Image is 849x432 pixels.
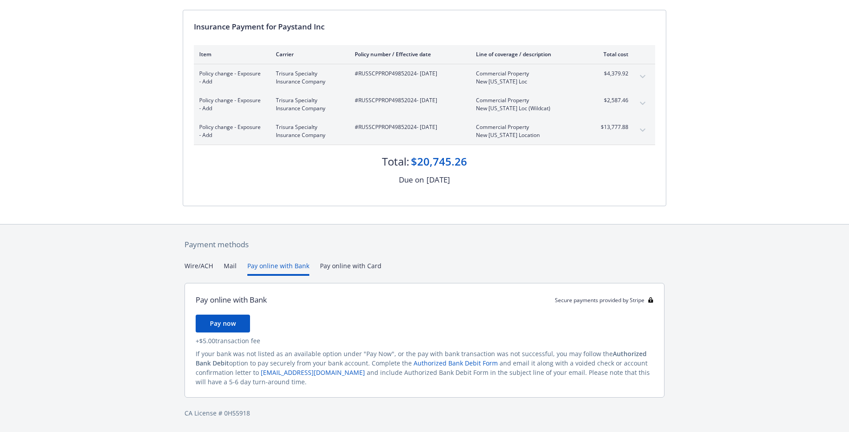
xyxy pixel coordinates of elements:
button: Pay now [196,315,250,332]
span: #RUSSCPPROP49852024 - [DATE] [355,70,462,78]
div: CA License # 0H55918 [185,408,664,418]
div: Item [199,50,262,58]
span: Commercial Property [476,123,581,131]
span: Policy change - Exposure - Add [199,96,262,112]
div: Insurance Payment for Paystand Inc [194,21,655,33]
span: Trisura Specialty Insurance Company [276,96,340,112]
span: #RUSSCPPROP49852024 - [DATE] [355,96,462,104]
div: Total: [382,154,409,169]
div: Due on [399,174,424,186]
span: Trisura Specialty Insurance Company [276,70,340,86]
span: Commercial PropertyNew [US_STATE] Location [476,123,581,139]
span: Authorized Bank Debit [196,349,647,367]
span: Policy change - Exposure - Add [199,70,262,86]
span: Commercial PropertyNew [US_STATE] Loc [476,70,581,86]
span: New [US_STATE] Loc [476,78,581,86]
a: Authorized Bank Debit Form [414,359,498,367]
span: Commercial Property [476,70,581,78]
div: Policy change - Exposure - AddTrisura Specialty Insurance Company#RUSSCPPROP49852024- [DATE]Comme... [194,64,655,91]
div: Payment methods [185,239,664,250]
button: Pay online with Bank [247,261,309,276]
button: Pay online with Card [320,261,381,276]
div: Carrier [276,50,340,58]
span: $2,587.46 [595,96,628,104]
div: Policy change - Exposure - AddTrisura Specialty Insurance Company#RUSSCPPROP49852024- [DATE]Comme... [194,91,655,118]
span: Trisura Specialty Insurance Company [276,123,340,139]
div: If your bank was not listed as an available option under "Pay Now", or the pay with bank transact... [196,349,653,386]
span: New [US_STATE] Location [476,131,581,139]
div: Line of coverage / description [476,50,581,58]
span: $13,777.88 [595,123,628,131]
div: Total cost [595,50,628,58]
button: expand content [636,70,650,84]
button: expand content [636,96,650,111]
a: [EMAIL_ADDRESS][DOMAIN_NAME] [261,368,365,377]
button: Mail [224,261,237,276]
span: $4,379.92 [595,70,628,78]
div: Policy number / Effective date [355,50,462,58]
button: expand content [636,123,650,137]
div: Pay online with Bank [196,294,267,306]
span: Commercial PropertyNew [US_STATE] Loc (Wildcat) [476,96,581,112]
div: [DATE] [427,174,450,186]
span: Policy change - Exposure - Add [199,123,262,139]
span: New [US_STATE] Loc (Wildcat) [476,104,581,112]
div: Policy change - Exposure - AddTrisura Specialty Insurance Company#RUSSCPPROP49852024- [DATE]Comme... [194,118,655,145]
span: Commercial Property [476,96,581,104]
div: + $5.00 transaction fee [196,336,653,345]
div: Secure payments provided by Stripe [555,296,653,304]
span: #RUSSCPPROP49852024 - [DATE] [355,123,462,131]
button: Wire/ACH [185,261,213,276]
span: Pay now [210,319,236,328]
div: $20,745.26 [411,154,467,169]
